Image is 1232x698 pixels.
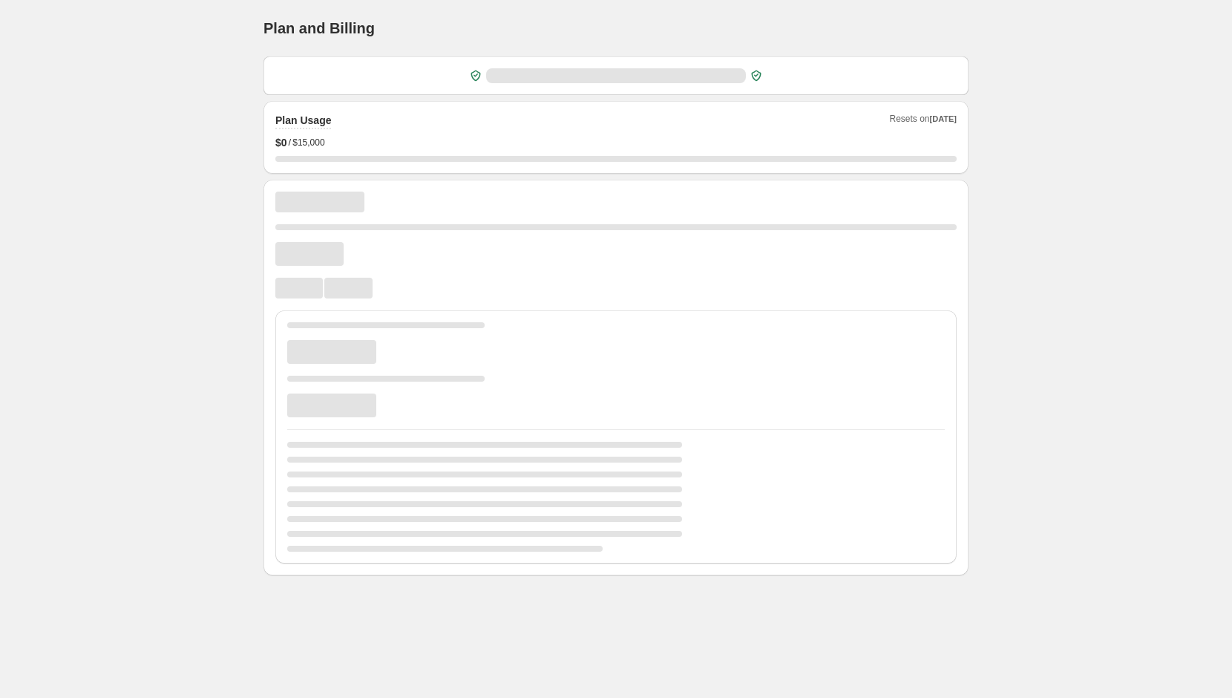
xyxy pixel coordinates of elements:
span: [DATE] [930,114,957,123]
h2: Plan Usage [275,113,331,128]
div: / [275,135,957,150]
span: $ 0 [275,135,287,150]
span: $15,000 [292,137,324,149]
h1: Plan and Billing [263,19,375,37]
span: Resets on [890,113,957,129]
